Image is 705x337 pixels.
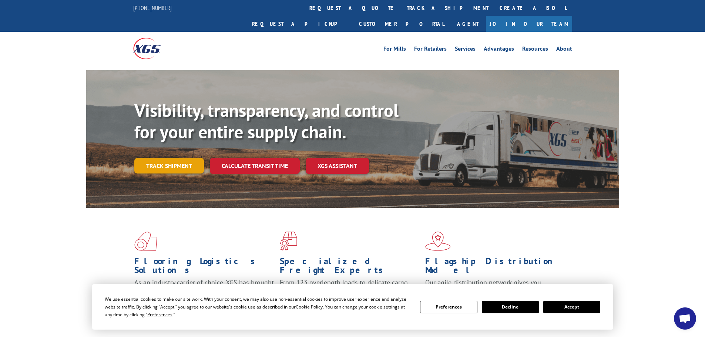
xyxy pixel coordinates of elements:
b: Visibility, transparency, and control for your entire supply chain. [134,99,399,143]
span: As an industry carrier of choice, XGS has brought innovation and dedication to flooring logistics... [134,278,274,304]
h1: Specialized Freight Experts [280,257,420,278]
span: Preferences [147,311,172,318]
button: Decline [482,301,539,313]
a: For Retailers [414,46,447,54]
div: Open chat [674,307,696,330]
a: Customer Portal [353,16,450,32]
div: Cookie Consent Prompt [92,284,613,330]
p: From 123 overlength loads to delicate cargo, our experienced staff knows the best way to move you... [280,278,420,311]
a: XGS ASSISTANT [306,158,369,174]
a: [PHONE_NUMBER] [133,4,172,11]
img: xgs-icon-focused-on-flooring-red [280,232,297,251]
a: Track shipment [134,158,204,173]
a: Calculate transit time [210,158,300,174]
a: Agent [450,16,486,32]
a: Join Our Team [486,16,572,32]
h1: Flagship Distribution Model [425,257,565,278]
img: xgs-icon-flagship-distribution-model-red [425,232,451,251]
a: Services [455,46,476,54]
a: Resources [522,46,548,54]
h1: Flooring Logistics Solutions [134,257,274,278]
button: Preferences [420,301,477,313]
a: Advantages [484,46,514,54]
img: xgs-icon-total-supply-chain-intelligence-red [134,232,157,251]
a: About [556,46,572,54]
span: Our agile distribution network gives you nationwide inventory management on demand. [425,278,561,296]
a: Request a pickup [246,16,353,32]
div: We use essential cookies to make our site work. With your consent, we may also use non-essential ... [105,295,411,319]
button: Accept [543,301,600,313]
span: Cookie Policy [296,304,323,310]
a: For Mills [383,46,406,54]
